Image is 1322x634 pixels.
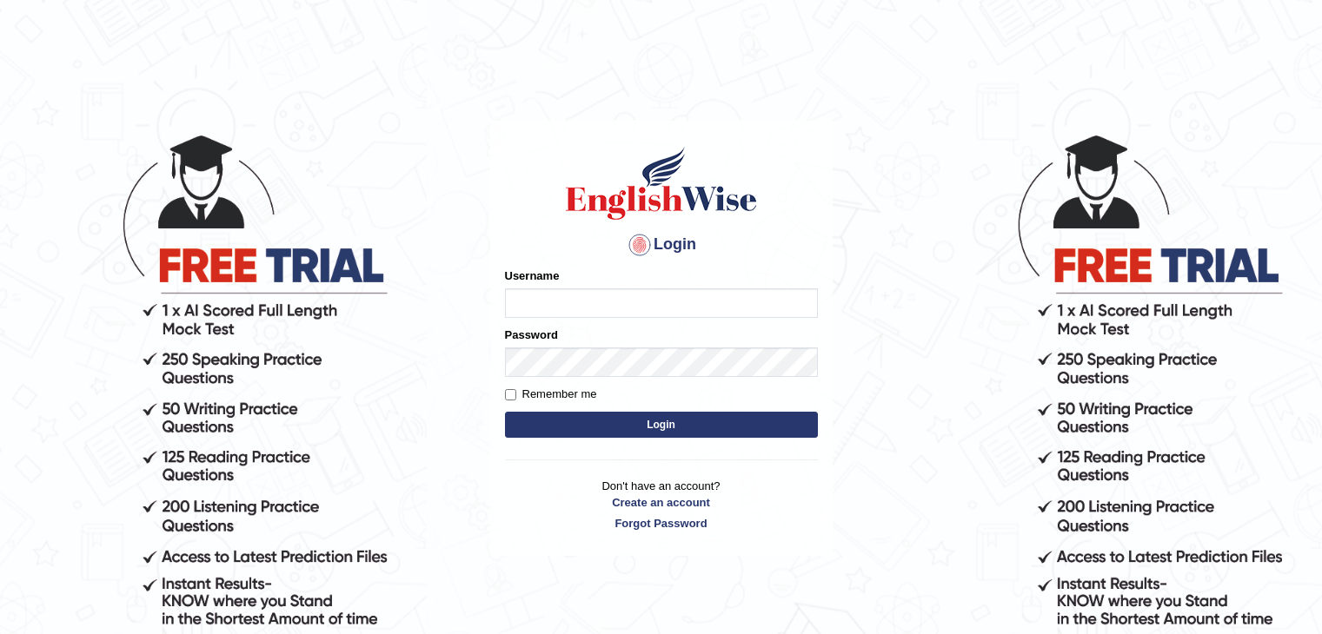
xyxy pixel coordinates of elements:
h4: Login [505,231,818,259]
label: Remember me [505,386,597,403]
input: Remember me [505,389,516,400]
label: Username [505,267,560,284]
a: Create an account [505,494,818,511]
img: Logo of English Wise sign in for intelligent practice with AI [562,144,761,222]
p: Don't have an account? [505,478,818,532]
a: Forgot Password [505,515,818,532]
button: Login [505,412,818,438]
label: Password [505,327,558,343]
